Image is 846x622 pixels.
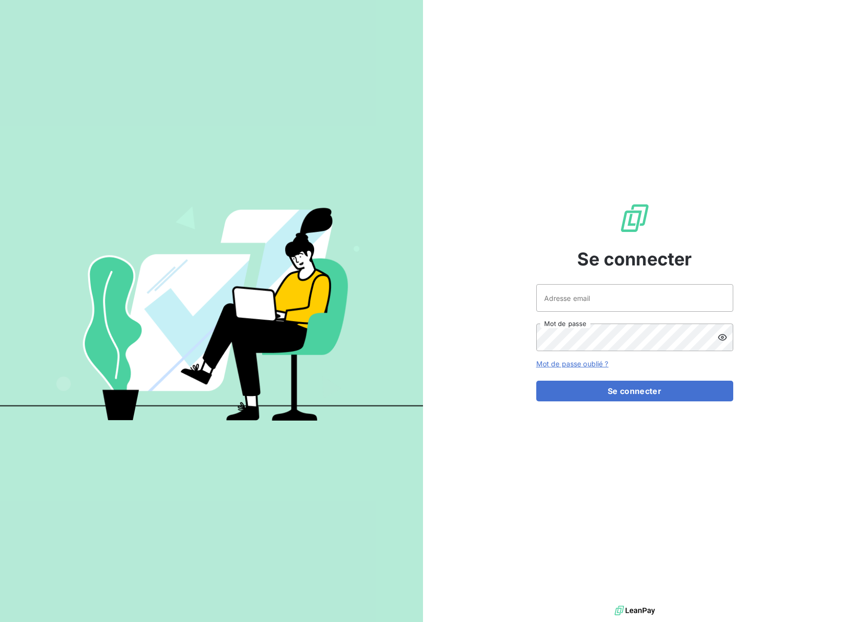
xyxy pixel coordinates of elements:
button: Se connecter [536,381,733,401]
img: logo [615,603,655,618]
input: placeholder [536,284,733,312]
span: Se connecter [577,246,692,272]
img: Logo LeanPay [619,202,651,234]
a: Mot de passe oublié ? [536,360,609,368]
